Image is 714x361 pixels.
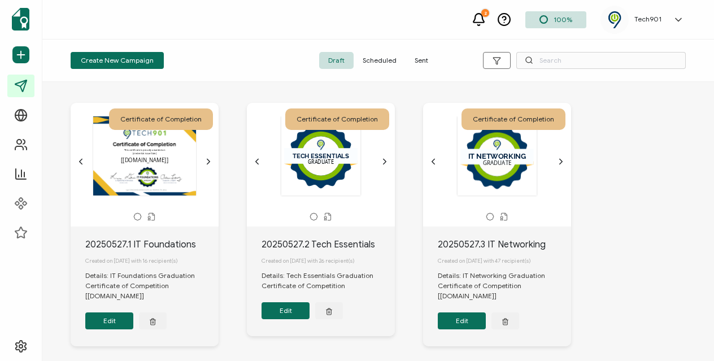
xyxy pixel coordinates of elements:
div: 20250527.1 IT Foundations [85,238,219,251]
div: 20250527.3 IT Networking [438,238,571,251]
div: Created on [DATE] with 26 recipient(s) [262,251,395,271]
ion-icon: chevron back outline [252,157,262,166]
div: Created on [DATE] with 16 recipient(s) [85,251,219,271]
iframe: Chat Widget [658,307,714,361]
button: Edit [85,312,133,329]
ion-icon: chevron back outline [429,157,438,166]
div: Details: IT Foundations Graduation Certificate of Competition [[DOMAIN_NAME]] [85,271,219,301]
span: Draft [319,52,354,69]
ion-icon: chevron forward outline [380,157,389,166]
div: Certificate of Completion [462,108,565,130]
div: Certificate of Completion [285,108,389,130]
div: 20250527.2 Tech Essentials [262,238,395,251]
button: Edit [438,312,486,329]
div: Certificate of Completion [109,108,213,130]
button: Create New Campaign [71,52,164,69]
button: Edit [262,302,310,319]
ion-icon: chevron forward outline [204,157,213,166]
span: Scheduled [354,52,406,69]
ion-icon: chevron back outline [76,157,85,166]
input: Search [516,52,686,69]
span: Create New Campaign [81,57,154,64]
div: Created on [DATE] with 47 recipient(s) [438,251,571,271]
ion-icon: chevron forward outline [556,157,565,166]
h5: Tech901 [634,15,661,23]
div: Details: Tech Essentials Graduation Certificate of Competition [262,271,395,291]
img: f3b1c3aa-897d-46e8-9d57-76b776e496e4.png [606,11,623,28]
span: 100% [554,15,572,24]
div: 2 [481,9,489,17]
img: sertifier-logomark-colored.svg [12,8,29,31]
span: Sent [406,52,437,69]
div: Details: IT Networking Graduation Certificate of Competition [[DOMAIN_NAME]] [438,271,571,301]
